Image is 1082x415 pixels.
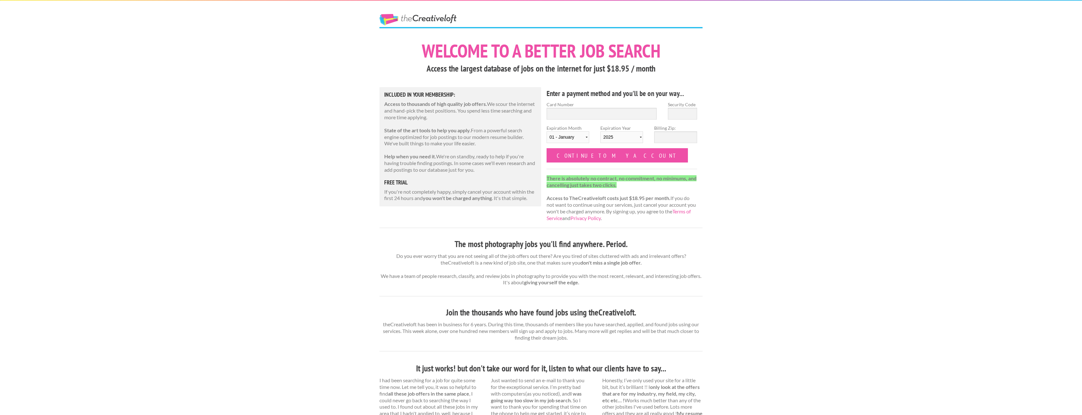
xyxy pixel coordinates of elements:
[388,391,469,397] strong: all these job offers in the same place
[547,195,670,201] strong: Access to TheCreativeloft costs just $18.95 per month.
[384,127,536,147] p: From a powerful search engine optimized for job postings to our modern resume builder. We've buil...
[379,321,703,341] p: theCreativeloft has been in business for 6 years. During this time, thousands of members like you...
[580,259,642,266] strong: don't miss a single job offer.
[547,175,697,188] strong: There is absolutely no contract, no commitment, no minimums, and cancelling just takes two clicks.
[654,125,697,131] label: Billing Zip:
[547,175,697,222] p: If you do not want to continue using our services, just cancel your account you won't be charged ...
[602,384,700,403] strong: only look at the offers that are for my industry, my field, my city, etc etc… !
[547,88,697,99] h4: Enter a payment method and you'll be on your way...
[379,363,703,375] h3: It just works! but don't take our word for it, listen to what our clients have to say...
[547,125,589,148] label: Expiration Month
[379,14,456,25] a: The Creative Loft
[379,307,703,319] h3: Join the thousands who have found jobs using theCreativeloft.
[547,101,657,108] label: Card Number
[384,153,436,159] strong: Help when you need it.
[600,131,643,143] select: Expiration Year
[384,127,471,133] strong: State of the art tools to help you apply.
[379,238,703,250] h3: The most photography jobs you'll find anywhere. Period.
[384,101,487,107] strong: Access to thousands of high quality job offers.
[547,208,691,221] a: Terms of Service
[379,253,703,286] p: Do you ever worry that you are not seeing all of the job offers out there? Are you tired of sites...
[491,391,582,403] strong: I was going way too slow in my job search
[384,189,536,202] p: If you're not completely happy, simply cancel your account within the first 24 hours and . It's t...
[668,101,697,108] label: Security Code
[384,92,536,98] h5: Included in Your Membership:
[384,180,536,185] h5: free trial
[600,125,643,148] label: Expiration Year
[384,153,536,173] p: We're on standby, ready to help if you're having trouble finding postings. In some cases we'll ev...
[547,131,589,143] select: Expiration Month
[379,63,703,75] h3: Access the largest database of jobs on the internet for just $18.95 / month
[570,215,601,221] a: Privacy Policy
[547,148,688,163] input: Continue to my account
[423,195,492,201] strong: you won't be charged anything
[379,42,703,60] h1: Welcome to a better job search
[524,279,579,285] strong: giving yourself the edge.
[384,101,536,121] p: We scour the internet and hand-pick the best positions. You spend less time searching and more ti...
